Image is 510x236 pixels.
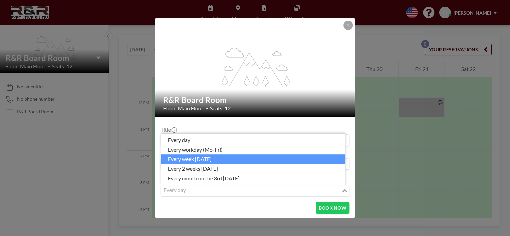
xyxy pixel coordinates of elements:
li: every day [161,135,345,145]
button: BOOK NOW [316,202,349,214]
h2: R&R Board Room [163,95,347,105]
g: flex-grow: 1.2; [216,47,295,87]
span: Floor: Main Floo... [163,105,204,112]
label: Title [161,126,176,133]
li: every workday (Mo-Fri) [161,145,345,155]
li: every 2 weeks [DATE] [161,164,345,174]
li: every week [DATE] [161,155,345,164]
span: Seats: 12 [210,105,231,112]
div: Search for option [161,185,349,196]
input: Search for option [162,186,341,195]
li: every month on the 3rd [DATE] [161,174,345,183]
span: • [206,106,208,111]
